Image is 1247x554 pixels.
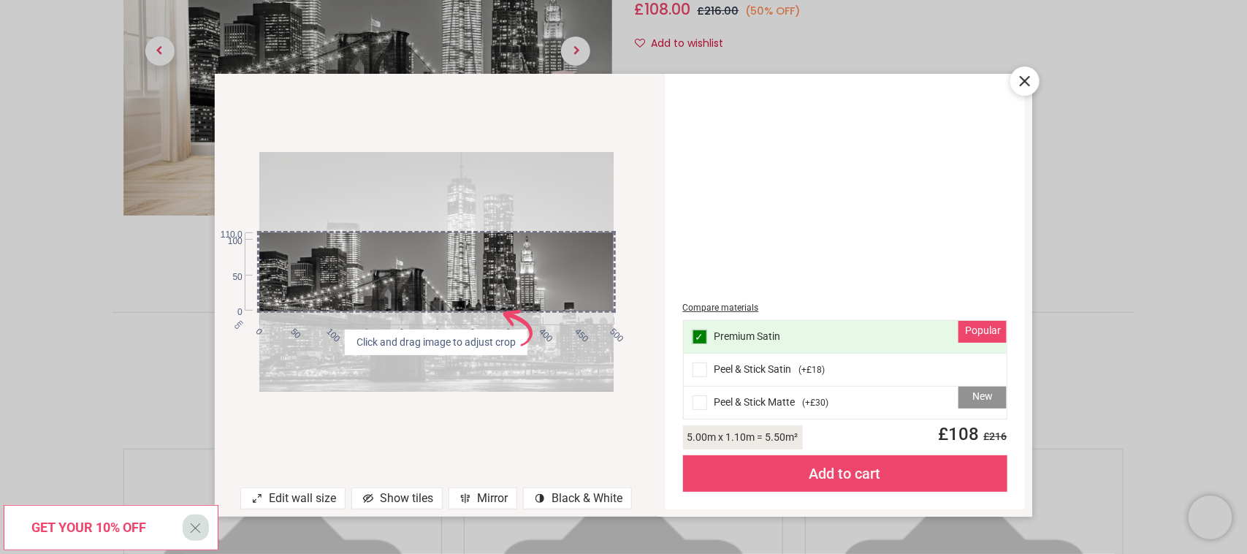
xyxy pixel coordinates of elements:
[683,425,803,449] div: 5.00 m x 1.10 m = 5.50 m²
[394,326,404,335] span: 200
[351,487,443,509] div: Show tiles
[803,397,829,409] span: ( +£30 )
[359,326,369,335] span: 150
[684,387,1007,419] div: Peel & Stick Matte
[449,487,517,509] div: Mirror
[215,271,243,284] span: 50
[523,487,632,509] div: Black & White
[430,326,440,335] span: 250
[958,321,1007,343] div: Popular
[799,364,825,376] span: ( +£18 )
[572,326,581,335] span: 450
[683,455,1007,492] div: Add to cart
[684,354,1007,387] div: Peel & Stick Satin
[232,319,245,331] span: cm
[215,235,243,248] span: 100
[240,487,346,509] div: Edit wall size
[324,326,333,335] span: 100
[695,332,704,342] span: ✓
[215,229,243,241] span: 110.0
[683,302,1007,314] div: Compare materials
[215,306,243,319] span: 0
[930,424,1007,444] span: £ 108
[465,326,475,335] span: 300
[958,387,1007,409] div: New
[980,430,1007,442] span: £ 216
[608,326,617,335] span: 500
[253,326,262,335] span: 0
[1189,496,1232,539] iframe: Brevo live chat
[536,326,546,335] span: 400
[351,335,522,350] span: Click and drag image to adjust crop
[289,326,298,335] span: 50
[684,321,1007,354] div: Premium Satin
